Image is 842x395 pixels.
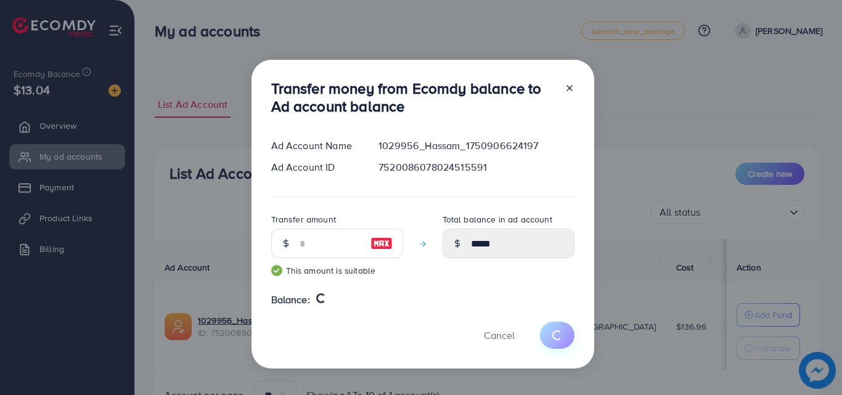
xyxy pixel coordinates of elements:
h3: Transfer money from Ecomdy balance to Ad account balance [271,79,555,115]
span: Balance: [271,293,310,307]
label: Transfer amount [271,213,336,226]
div: 1029956_Hassam_1750906624197 [369,139,584,153]
img: image [370,236,393,251]
img: guide [271,265,282,276]
div: Ad Account ID [261,160,369,174]
small: This amount is suitable [271,264,403,277]
div: 7520086078024515591 [369,160,584,174]
div: Ad Account Name [261,139,369,153]
label: Total balance in ad account [443,213,552,226]
span: Cancel [484,328,515,342]
button: Cancel [468,322,530,348]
